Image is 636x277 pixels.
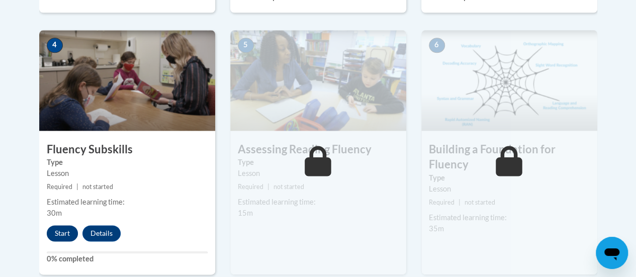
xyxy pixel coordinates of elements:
label: Type [238,157,399,168]
label: Type [47,157,208,168]
span: | [459,199,461,206]
img: Course Image [39,30,215,131]
div: Lesson [429,183,590,195]
div: Estimated learning time: [238,197,399,208]
span: 35m [429,224,444,233]
button: Start [47,225,78,241]
img: Course Image [421,30,597,131]
h3: Assessing Reading Fluency [230,142,406,157]
label: 0% completed [47,253,208,264]
div: Lesson [238,168,399,179]
span: Required [47,183,72,191]
span: not started [274,183,304,191]
span: not started [465,199,495,206]
h3: Fluency Subskills [39,142,215,157]
span: Required [429,199,455,206]
span: | [76,183,78,191]
span: not started [82,183,113,191]
label: Type [429,172,590,183]
div: Lesson [47,168,208,179]
div: Estimated learning time: [429,212,590,223]
span: 30m [47,209,62,217]
span: 6 [429,38,445,53]
button: Details [82,225,121,241]
span: 5 [238,38,254,53]
img: Course Image [230,30,406,131]
span: | [267,183,269,191]
h3: Building a Foundation for Fluency [421,142,597,173]
span: 15m [238,209,253,217]
div: Estimated learning time: [47,197,208,208]
span: Required [238,183,263,191]
iframe: Button to launch messaging window [596,237,628,269]
span: 4 [47,38,63,53]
